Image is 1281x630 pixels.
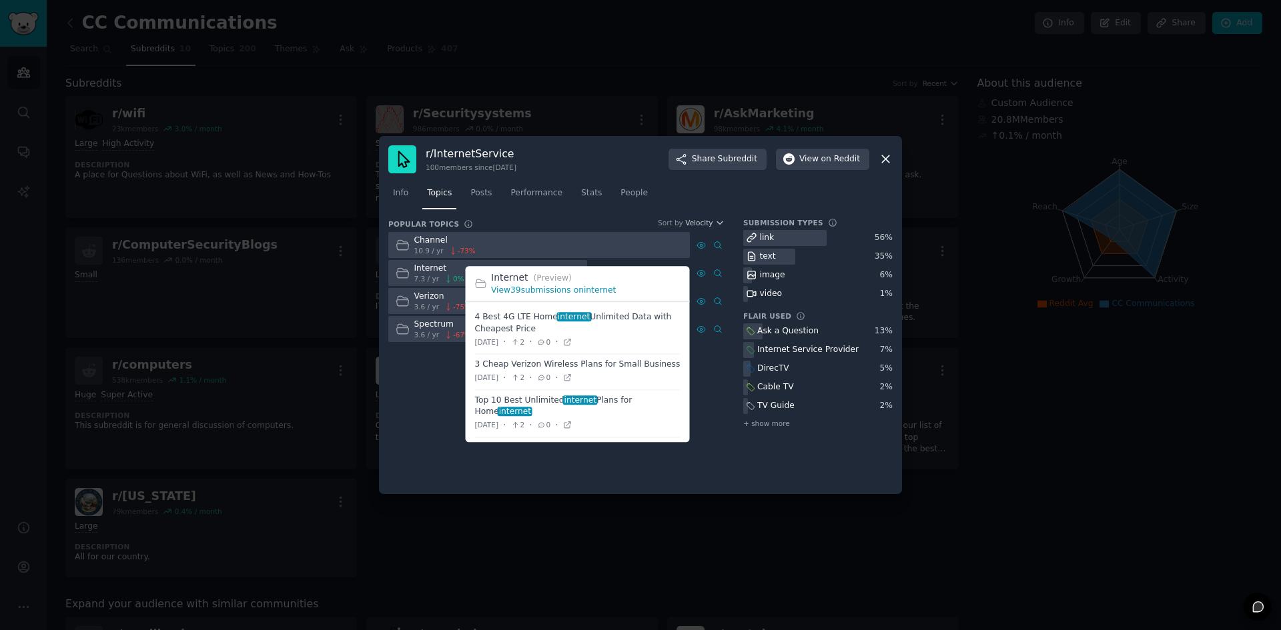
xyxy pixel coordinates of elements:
[620,187,648,199] span: People
[757,363,789,375] div: DirecTV
[475,421,499,430] span: [DATE]
[537,373,551,383] span: 0
[491,285,616,295] a: View39submissions oninternet
[669,149,767,170] button: ShareSubreddit
[757,400,795,412] div: TV Guide
[760,288,782,300] div: video
[576,183,606,210] a: Stats
[743,311,791,321] h3: Flair Used
[414,274,439,283] span: 7.3 / yr
[491,271,681,285] h2: Internet
[616,183,653,210] a: People
[475,337,499,347] span: [DATE]
[510,337,524,347] span: 2
[503,335,506,349] span: ·
[529,371,532,385] span: ·
[458,246,476,255] span: -73 %
[414,330,439,339] span: 3.6 / yr
[537,421,551,430] span: 0
[529,418,532,432] span: ·
[880,344,893,356] div: 7 %
[880,288,893,300] div: 1 %
[757,381,794,393] div: Cable TV
[581,187,602,199] span: Stats
[414,235,476,247] div: Channel
[743,218,823,227] h3: Submission Types
[757,325,819,337] div: Ask a Question
[470,187,492,199] span: Posts
[875,232,893,244] div: 56 %
[475,373,499,383] span: [DATE]
[453,274,464,283] span: 0 %
[510,187,562,199] span: Performance
[422,183,456,210] a: Topics
[760,269,785,281] div: image
[414,302,439,311] span: 3.6 / yr
[880,400,893,412] div: 2 %
[414,263,464,275] div: Internet
[880,363,893,375] div: 5 %
[426,163,516,172] div: 100 members since [DATE]
[760,232,775,244] div: link
[414,246,444,255] span: 10.9 / yr
[658,218,683,227] div: Sort by
[555,418,558,432] span: ·
[875,251,893,263] div: 35 %
[414,319,472,331] div: Spectrum
[718,153,757,165] span: Subreddit
[503,371,506,385] span: ·
[534,273,572,283] span: (Preview)
[388,183,413,210] a: Info
[880,269,893,281] div: 6 %
[555,371,558,385] span: ·
[685,218,713,227] span: Velocity
[414,291,472,303] div: Verizon
[453,330,471,339] span: -67 %
[466,183,496,210] a: Posts
[388,219,459,229] h3: Popular Topics
[503,418,506,432] span: ·
[453,302,471,311] span: -75 %
[510,373,524,383] span: 2
[685,218,725,227] button: Velocity
[757,344,859,356] div: Internet Service Provider
[393,187,408,199] span: Info
[880,381,893,393] div: 2 %
[875,325,893,337] div: 13 %
[692,153,757,165] span: Share
[426,147,516,161] h3: r/ InternetService
[529,335,532,349] span: ·
[776,149,869,170] button: Viewon Reddit
[510,421,524,430] span: 2
[799,153,860,165] span: View
[821,153,860,165] span: on Reddit
[427,187,452,199] span: Topics
[743,419,790,428] span: + show more
[506,183,567,210] a: Performance
[388,145,416,173] img: InternetService
[555,335,558,349] span: ·
[537,337,551,347] span: 0
[760,251,776,263] div: text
